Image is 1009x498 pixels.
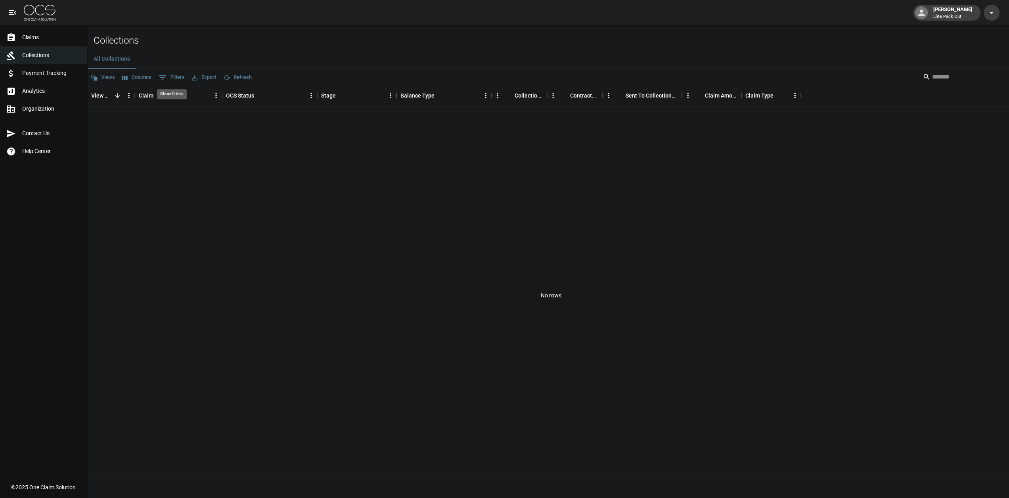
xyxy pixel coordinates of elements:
div: Collections Fee [492,84,547,107]
div: Claim [139,84,153,107]
button: Menu [210,90,222,102]
h2: Collections [94,35,1009,46]
div: Claim [135,84,222,107]
button: open drawer [5,5,21,21]
button: Select columns [120,71,153,84]
div: View Collection [91,84,112,107]
button: Menu [305,90,317,102]
button: Views [89,71,117,84]
button: Menu [480,90,492,102]
div: OCS Status [222,84,317,107]
button: Show filters [157,71,187,84]
button: Menu [385,90,396,102]
button: Sort [112,90,123,101]
button: Sort [153,90,165,101]
div: Claim Type [745,84,774,107]
button: Sort [504,90,515,101]
div: Show filters [157,89,187,99]
button: Sort [615,90,626,101]
span: Organization [22,105,80,113]
span: Payment Tracking [22,69,80,77]
button: Sort [435,90,446,101]
div: Contractor Amount [570,84,599,107]
div: © 2025 One Claim Solution [11,483,76,491]
button: Sort [774,90,785,101]
button: Menu [682,90,694,102]
span: Help Center [22,147,80,155]
button: Menu [492,90,504,102]
div: Sent To Collections Date [603,84,682,107]
div: Balance Type [396,84,492,107]
div: Search [923,71,1007,85]
button: Menu [123,90,135,102]
div: Sent To Collections Date [626,84,678,107]
div: Stage [317,84,396,107]
p: Elite Pack Out [933,13,973,20]
button: Menu [603,90,615,102]
button: Menu [789,90,801,102]
span: Claims [22,33,80,42]
button: Menu [547,90,559,102]
div: Claim Amount [682,84,741,107]
button: Sort [559,90,570,101]
div: [PERSON_NAME] [930,6,976,20]
button: Sort [254,90,265,101]
span: Analytics [22,87,80,95]
button: Sort [694,90,705,101]
button: Sort [336,90,347,101]
div: Stage [321,84,336,107]
img: ocs-logo-white-transparent.png [24,5,56,21]
div: dynamic tabs [87,50,1009,69]
button: Refresh [221,71,254,84]
span: Contact Us [22,129,80,138]
span: Collections [22,51,80,59]
button: All Collections [87,50,136,69]
div: Claim Amount [705,84,737,107]
div: Collections Fee [515,84,543,107]
div: View Collection [87,84,135,107]
div: Claim Type [741,84,801,107]
div: OCS Status [226,84,254,107]
div: Balance Type [400,84,435,107]
button: Export [190,71,218,84]
div: Contractor Amount [547,84,603,107]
